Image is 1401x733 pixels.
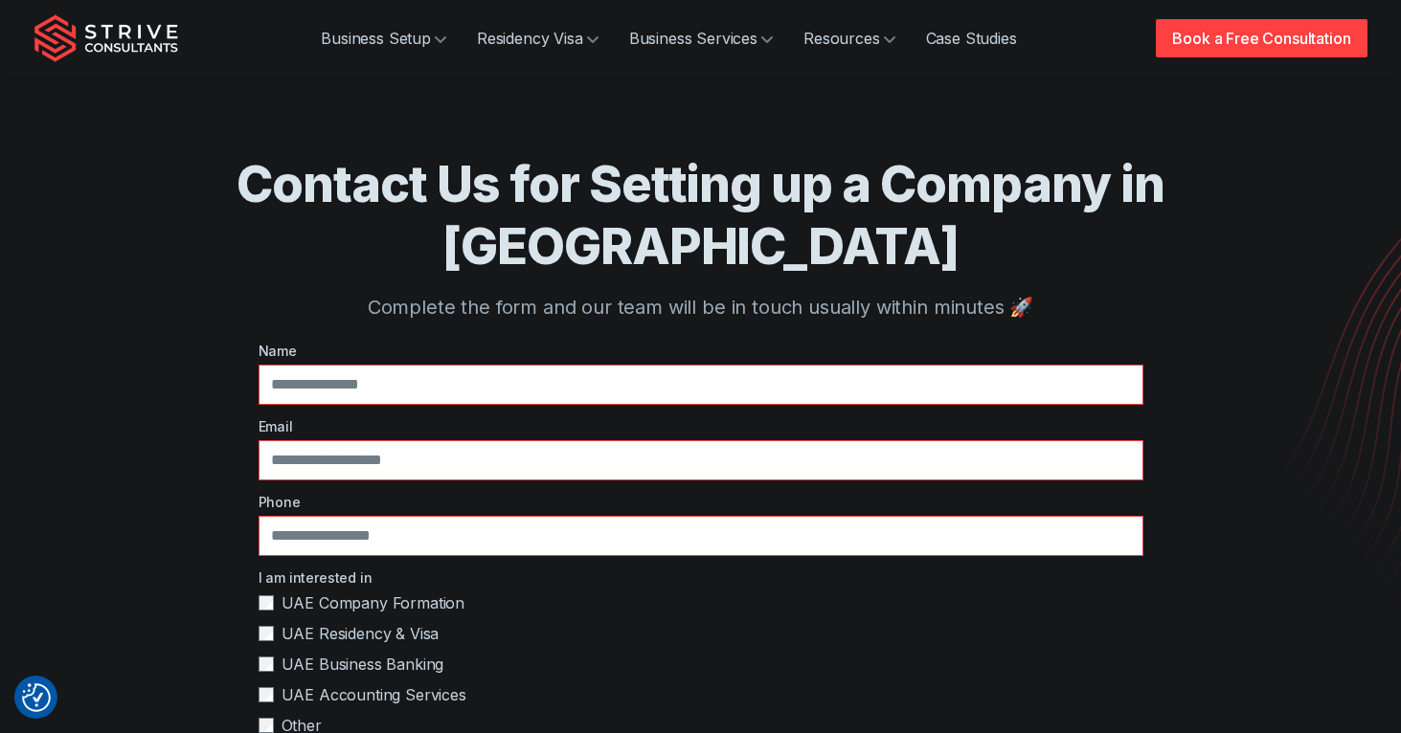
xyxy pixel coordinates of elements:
span: UAE Company Formation [282,591,465,614]
a: Case Studies [911,19,1032,57]
a: Residency Visa [462,19,614,57]
label: Phone [259,492,1143,512]
p: Complete the form and our team will be in touch usually within minutes 🚀 [111,293,1291,322]
span: UAE Residency & Visa [282,622,440,645]
button: Consent Preferences [22,683,51,712]
img: Strive Consultants [34,14,178,62]
a: Book a Free Consultation [1156,19,1367,57]
a: Business Setup [305,19,462,57]
img: Revisit consent button [22,683,51,712]
h1: Contact Us for Setting up a Company in [GEOGRAPHIC_DATA] [111,153,1291,278]
label: Name [259,341,1143,361]
span: UAE Accounting Services [282,683,466,706]
input: UAE Company Formation [259,595,274,611]
input: UAE Accounting Services [259,687,274,702]
label: I am interested in [259,567,1143,588]
input: UAE Business Banking [259,656,274,672]
a: Resources [788,19,911,57]
input: UAE Residency & Visa [259,626,274,641]
label: Email [259,416,1143,436]
input: Other [259,718,274,733]
a: Business Services [614,19,788,57]
span: UAE Business Banking [282,653,444,676]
